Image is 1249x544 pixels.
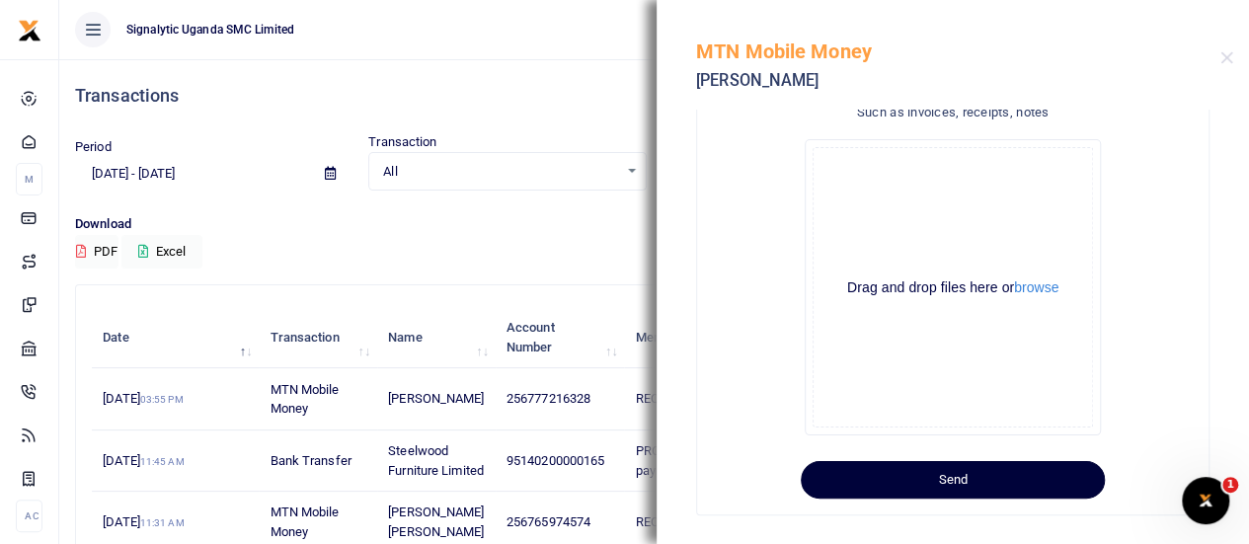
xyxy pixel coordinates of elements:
[270,453,351,468] span: Bank Transfer
[75,137,112,157] label: Period
[377,307,496,368] th: Name: activate to sort column ascending
[721,102,1185,123] h4: Such as invoices, receipts, notes
[507,391,590,406] span: 256777216328
[814,278,1092,297] div: Drag and drop files here or
[801,461,1105,499] button: Send
[1220,51,1233,64] button: Close
[1014,280,1058,294] button: browse
[103,514,184,529] span: [DATE]
[270,382,339,417] span: MTN Mobile Money
[1222,477,1238,493] span: 1
[805,139,1101,435] div: File Uploader
[103,453,184,468] span: [DATE]
[1182,477,1229,524] iframe: Intercom live chat
[92,307,259,368] th: Date: activate to sort column descending
[388,505,484,539] span: [PERSON_NAME] [PERSON_NAME]
[18,19,41,42] img: logo-small
[140,456,185,467] small: 11:45 AM
[270,505,339,539] span: MTN Mobile Money
[507,453,604,468] span: 95140200000165
[75,157,309,191] input: select period
[368,132,436,152] label: Transaction
[16,500,42,532] li: Ac
[624,307,771,368] th: Memo: activate to sort column ascending
[388,443,484,478] span: Steelwood Furniture Limited
[259,307,377,368] th: Transaction: activate to sort column ascending
[696,71,1220,91] h5: [PERSON_NAME]
[140,517,185,528] small: 11:31 AM
[118,21,302,39] span: Signalytic Uganda SMC Limited
[75,235,118,269] button: PDF
[383,162,617,182] span: All
[75,214,1233,235] p: Download
[18,22,41,37] a: logo-small logo-large logo-large
[636,391,740,406] span: REQSN00119 GEN
[696,39,1220,63] h5: MTN Mobile Money
[140,394,184,405] small: 03:55 PM
[507,514,590,529] span: 256765974574
[636,443,749,478] span: PROC00059 second payment
[121,235,202,269] button: Excel
[16,163,42,195] li: M
[496,307,625,368] th: Account Number: activate to sort column ascending
[636,514,740,529] span: REQSN00117 GEN
[75,85,1233,107] h4: Transactions
[388,391,484,406] span: [PERSON_NAME]
[103,391,183,406] span: [DATE]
